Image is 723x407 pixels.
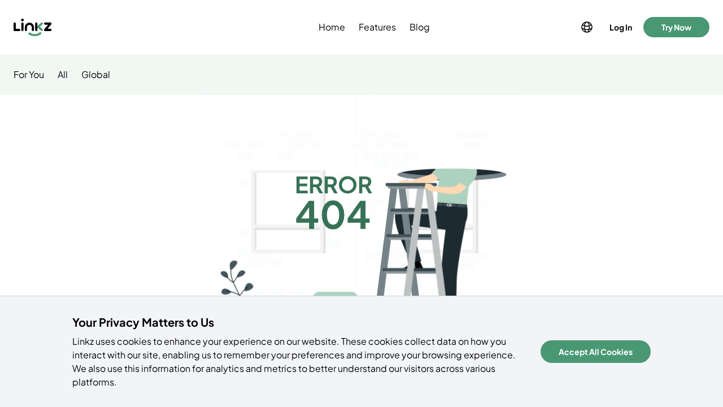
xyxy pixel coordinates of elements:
[14,18,52,36] img: Linkz logo
[173,95,550,376] img: error_illust
[72,314,527,330] h4: Your Privacy Matters to Us
[643,17,709,37] button: Try Now
[58,68,68,81] a: All
[295,167,372,201] h1: ERROR
[410,20,430,34] span: Blog
[81,68,110,81] a: Global
[319,20,345,34] span: Home
[316,20,347,34] a: Home
[72,335,527,389] p: Linkz uses cookies to enhance your experience on our website. These cookies collect data on how y...
[356,20,398,34] a: Features
[359,20,396,34] span: Features
[295,185,371,242] h1: 404
[14,68,44,81] a: For You
[407,20,432,34] a: Blog
[607,19,634,35] button: Log In
[541,340,651,363] button: Accept All Cookies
